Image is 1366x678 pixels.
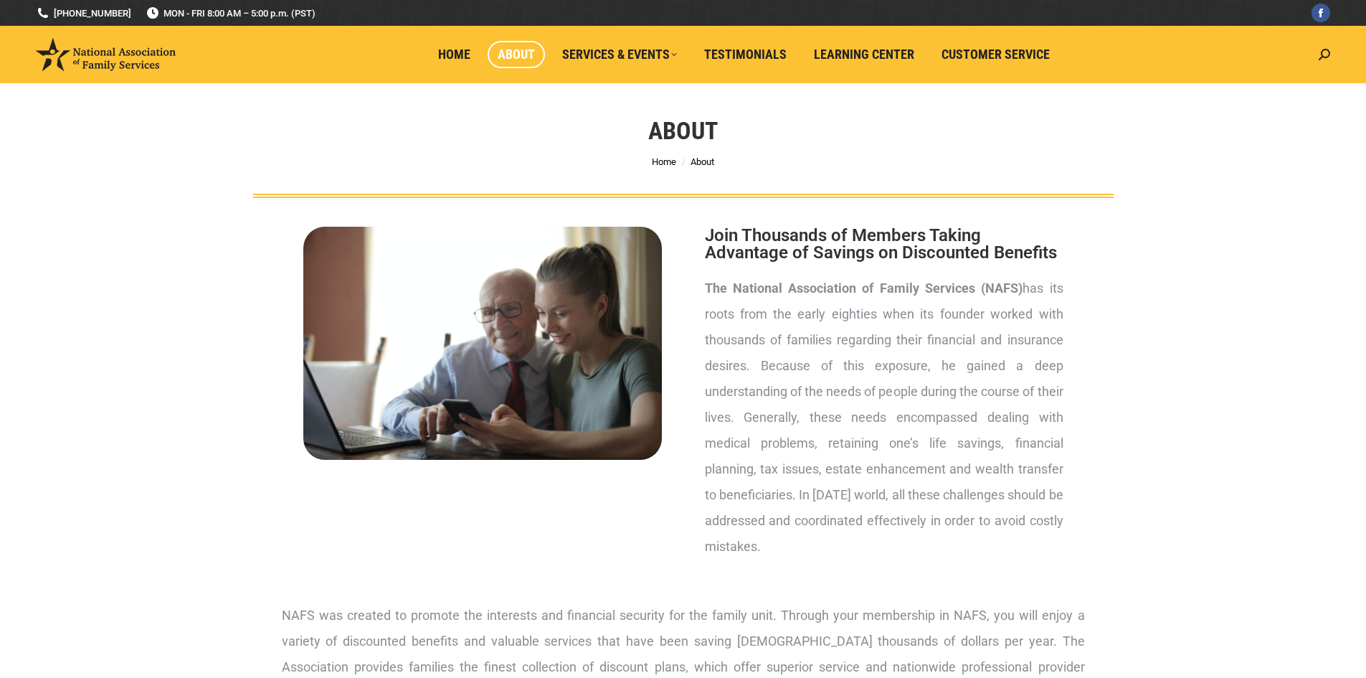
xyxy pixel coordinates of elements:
[705,227,1063,261] h2: Join Thousands of Members Taking Advantage of Savings on Discounted Benefits
[303,227,662,460] img: About National Association of Family Services
[498,47,535,62] span: About
[438,47,470,62] span: Home
[36,6,131,20] a: [PHONE_NUMBER]
[648,115,718,146] h1: About
[691,156,714,167] span: About
[652,156,676,167] a: Home
[931,41,1060,68] a: Customer Service
[146,6,316,20] span: MON - FRI 8:00 AM – 5:00 p.m. (PST)
[942,47,1050,62] span: Customer Service
[428,41,480,68] a: Home
[705,276,1063,560] p: has its roots from the early eighties when its founder worked with thousands of families regardin...
[1312,4,1330,22] a: Facebook page opens in new window
[814,47,914,62] span: Learning Center
[36,38,176,71] img: National Association of Family Services
[704,47,787,62] span: Testimonials
[694,41,797,68] a: Testimonials
[804,41,924,68] a: Learning Center
[562,47,677,62] span: Services & Events
[488,41,545,68] a: About
[705,281,1023,296] strong: The National Association of Family Services (NAFS)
